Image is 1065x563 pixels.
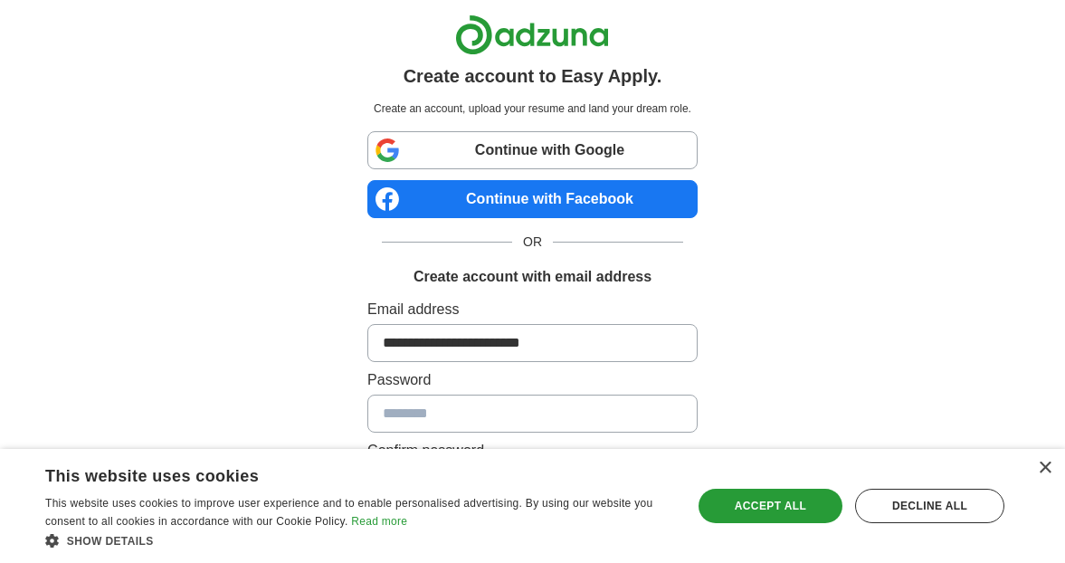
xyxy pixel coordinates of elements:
[367,440,698,462] label: Confirm password
[45,531,673,549] div: Show details
[371,100,694,117] p: Create an account, upload your resume and land your dream role.
[45,460,628,487] div: This website uses cookies
[367,299,698,320] label: Email address
[351,515,407,528] a: Read more, opens a new window
[45,497,652,528] span: This website uses cookies to improve user experience and to enable personalised advertising. By u...
[855,489,1004,523] div: Decline all
[699,489,842,523] div: Accept all
[367,369,698,391] label: Password
[67,535,154,548] span: Show details
[404,62,662,90] h1: Create account to Easy Apply.
[512,233,553,252] span: OR
[414,266,651,288] h1: Create account with email address
[367,131,698,169] a: Continue with Google
[367,180,698,218] a: Continue with Facebook
[1038,462,1051,475] div: Close
[455,14,609,55] img: Adzuna logo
